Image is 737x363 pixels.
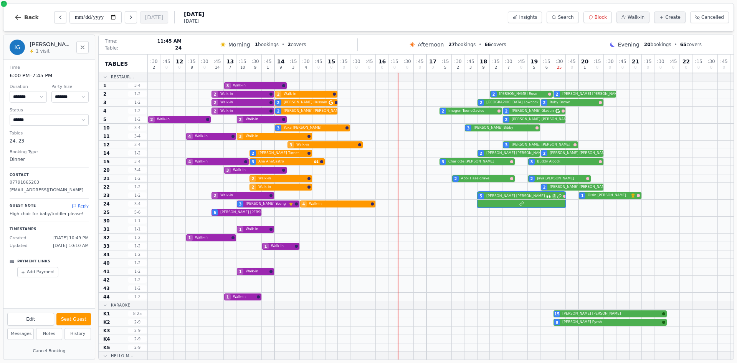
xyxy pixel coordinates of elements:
span: 24 [103,201,110,207]
svg: Customer message [314,159,319,164]
span: 24 [175,45,182,51]
span: • [479,41,481,48]
span: : 45 [365,59,373,64]
span: [PERSON_NAME] Bibby [474,125,534,131]
span: : 30 [302,59,309,64]
span: Walk-in [157,117,205,122]
span: 2 [277,100,280,106]
p: 07791865203 [10,179,89,186]
span: [PERSON_NAME] Gladun [512,108,554,114]
dt: Booking Type [10,149,89,156]
span: 1 - 2 [128,116,147,122]
span: 20 [103,167,110,173]
span: 0 [165,66,168,70]
h2: [PERSON_NAME] [PERSON_NAME] [30,40,72,48]
span: 9 [254,66,256,70]
button: Reply [72,203,89,209]
span: 0 [330,66,332,70]
span: 3 [467,125,470,131]
span: Create [665,14,681,20]
span: 5 [103,116,106,123]
span: 2 [288,42,291,47]
span: 2 [505,117,508,123]
span: 33 [103,243,110,249]
button: Search [547,12,578,23]
span: Walk-in [284,91,331,97]
span: : 45 [213,59,221,64]
span: 11:45 AM [157,38,182,44]
span: 2 [150,117,153,123]
span: Walk-in [195,159,243,164]
span: Tables [105,60,128,68]
span: 1 - 1 [128,226,147,232]
span: • [674,41,677,48]
span: : 45 [264,59,271,64]
span: [PERSON_NAME] Hussain [284,100,327,105]
dt: Party Size [51,84,89,90]
dt: Time [10,65,89,71]
span: [PERSON_NAME] [PERSON_NAME] [550,151,608,156]
span: 15 [328,59,335,64]
span: 3 [277,125,280,131]
span: 3 - 4 [128,125,147,131]
span: [PERSON_NAME] [PERSON_NAME] [550,184,608,190]
span: covers [288,41,306,48]
span: 0 [685,66,687,70]
span: 9 [191,66,193,70]
span: 1 visit [36,48,50,54]
span: 0 [381,66,383,70]
span: 1 [255,42,258,47]
dd: Dinner [10,156,89,163]
span: 0 [596,66,598,70]
span: 12 [176,59,183,64]
span: 4 [302,201,305,207]
span: Walk-in [220,193,268,198]
p: [EMAIL_ADDRESS][DOMAIN_NAME] [10,187,89,194]
span: 7 [507,66,510,70]
span: 65 [680,42,687,47]
span: 2 [103,91,106,97]
span: 20 [644,42,651,47]
span: 0 [609,66,611,70]
span: 5 [444,66,446,70]
span: : 30 [353,59,360,64]
span: Walk-in [271,244,293,249]
span: Walk-in [220,100,268,105]
span: 3 [505,142,508,148]
svg: Google booking [329,100,333,105]
span: 14 [277,59,284,64]
span: 0 [634,66,636,70]
span: Back [24,15,39,20]
span: : 30 [555,59,563,64]
span: 2 [495,66,497,70]
span: 3 - 4 [128,83,147,88]
p: Contact [10,172,89,178]
span: [PERSON_NAME] [PERSON_NAME] [512,117,570,122]
span: : 45 [467,59,474,64]
span: 2 [505,108,508,114]
span: Walk-in [246,227,268,232]
span: Ruby Brown [550,100,597,105]
span: 2 [252,184,254,190]
div: IG [10,40,25,55]
span: Oisin [PERSON_NAME] [588,193,629,198]
span: 3 - 4 [128,167,147,173]
span: [PERSON_NAME] Young [246,201,287,207]
span: 3 - 4 [128,159,147,164]
span: 21 [632,59,639,64]
span: 15 [103,159,110,165]
span: 1 - 1 [128,218,147,224]
span: 2 [442,108,445,114]
span: : 15 [239,59,246,64]
span: Walk-in [195,235,230,240]
button: Cancel Booking [7,346,91,356]
span: 0 [672,66,674,70]
span: [DATE] 10:10 AM [53,243,89,249]
span: 0 [419,66,421,70]
span: 1 - 2 [128,243,147,249]
span: 1 [239,227,242,232]
span: 3 [530,159,533,165]
span: 2 [252,151,254,156]
span: [GEOGRAPHIC_DATA] Lowcock [486,100,539,105]
span: 2 [552,194,556,199]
